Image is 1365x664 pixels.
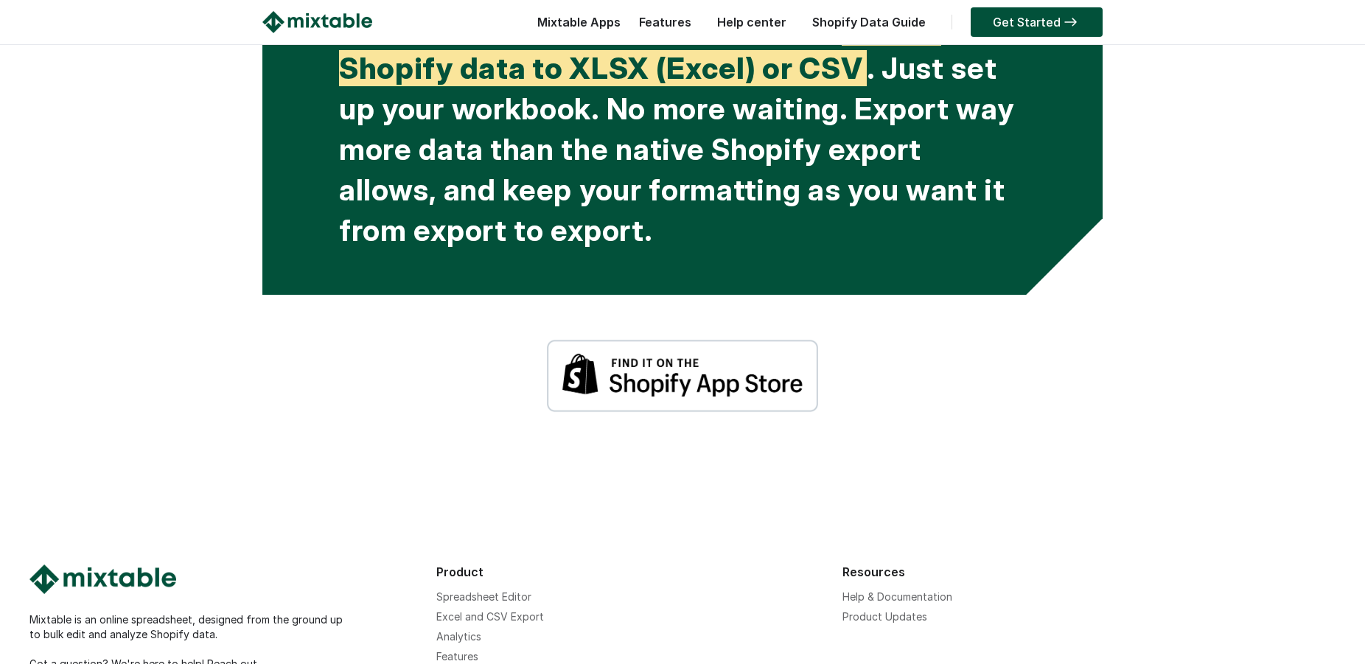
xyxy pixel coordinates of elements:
[842,590,952,603] a: Help & Documentation
[805,15,933,29] a: Shopify Data Guide
[436,630,481,643] a: Analytics
[436,610,544,623] a: Excel and CSV Export
[547,339,819,413] img: shopify-app-store-badge-white.png
[436,565,828,579] div: Product
[842,610,927,623] a: Product Updates
[710,15,794,29] a: Help center
[842,565,1235,579] div: Resources
[971,7,1103,37] a: Get Started
[1061,18,1081,27] img: arrow-right.svg
[262,11,372,33] img: Mixtable logo
[436,590,531,603] a: Spreadsheet Editor
[29,565,176,594] img: Mixtable logo
[632,15,699,29] a: Features
[436,650,478,663] a: Features
[530,11,621,41] div: Mixtable Apps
